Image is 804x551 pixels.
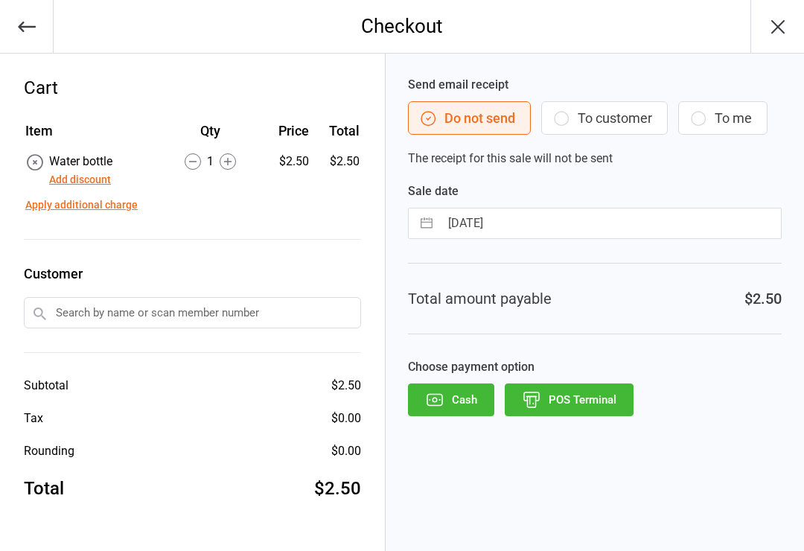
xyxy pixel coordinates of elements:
[331,410,361,427] div: $0.00
[24,297,361,328] input: Search by name or scan member number
[408,76,782,94] label: Send email receipt
[408,287,552,310] div: Total amount payable
[24,410,43,427] div: Tax
[408,358,782,376] label: Choose payment option
[408,101,531,135] button: Do not send
[315,121,360,151] th: Total
[24,264,361,284] label: Customer
[314,475,361,502] div: $2.50
[160,153,259,171] div: 1
[261,121,309,141] div: Price
[24,377,68,395] div: Subtotal
[315,153,360,188] td: $2.50
[408,76,782,168] div: The receipt for this sale will not be sent
[408,182,782,200] label: Sale date
[408,383,494,416] button: Cash
[24,475,64,502] div: Total
[744,287,782,310] div: $2.50
[541,101,668,135] button: To customer
[24,442,74,460] div: Rounding
[25,197,138,213] button: Apply additional charge
[49,154,112,168] span: Water bottle
[678,101,768,135] button: To me
[49,172,111,188] button: Add discount
[160,121,259,151] th: Qty
[331,377,361,395] div: $2.50
[261,153,309,171] div: $2.50
[505,383,634,416] button: POS Terminal
[24,74,361,101] div: Cart
[331,442,361,460] div: $0.00
[25,121,159,151] th: Item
